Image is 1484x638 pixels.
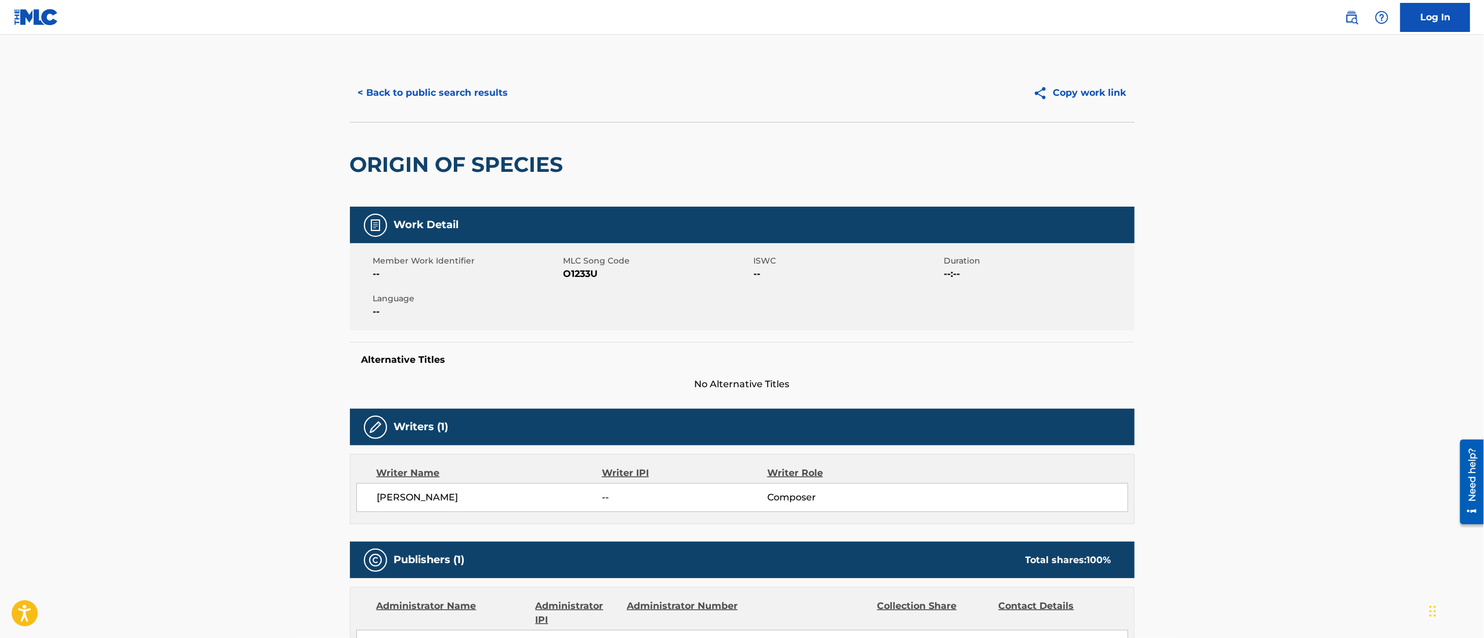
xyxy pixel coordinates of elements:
[944,267,1132,281] span: --:--
[999,599,1111,627] div: Contact Details
[1375,10,1389,24] img: help
[373,267,561,281] span: --
[377,466,602,480] div: Writer Name
[377,599,527,627] div: Administrator Name
[377,491,602,504] span: [PERSON_NAME]
[627,599,739,627] div: Administrator Number
[1033,86,1053,100] img: Copy work link
[767,491,918,504] span: Composer
[1340,6,1363,29] a: Public Search
[877,599,990,627] div: Collection Share
[1429,594,1436,629] div: Drag
[754,255,941,267] span: ISWC
[754,267,941,281] span: --
[373,305,561,319] span: --
[564,267,751,281] span: O1233U
[362,354,1123,366] h5: Alternative Titles
[373,293,561,305] span: Language
[369,218,382,232] img: Work Detail
[369,420,382,434] img: Writers
[369,553,382,567] img: Publishers
[944,255,1132,267] span: Duration
[350,377,1135,391] span: No Alternative Titles
[373,255,561,267] span: Member Work Identifier
[536,599,618,627] div: Administrator IPI
[1087,554,1111,565] span: 100 %
[602,466,767,480] div: Writer IPI
[1426,582,1484,638] iframe: Chat Widget
[1025,78,1135,107] button: Copy work link
[1026,553,1111,567] div: Total shares:
[394,553,465,567] h5: Publishers (1)
[1370,6,1393,29] div: Help
[1451,435,1484,529] iframe: Resource Center
[14,9,59,26] img: MLC Logo
[350,152,569,178] h2: ORIGIN OF SPECIES
[350,78,517,107] button: < Back to public search results
[602,491,767,504] span: --
[1400,3,1470,32] a: Log In
[394,218,459,232] h5: Work Detail
[394,420,449,434] h5: Writers (1)
[564,255,751,267] span: MLC Song Code
[767,466,918,480] div: Writer Role
[1345,10,1359,24] img: search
